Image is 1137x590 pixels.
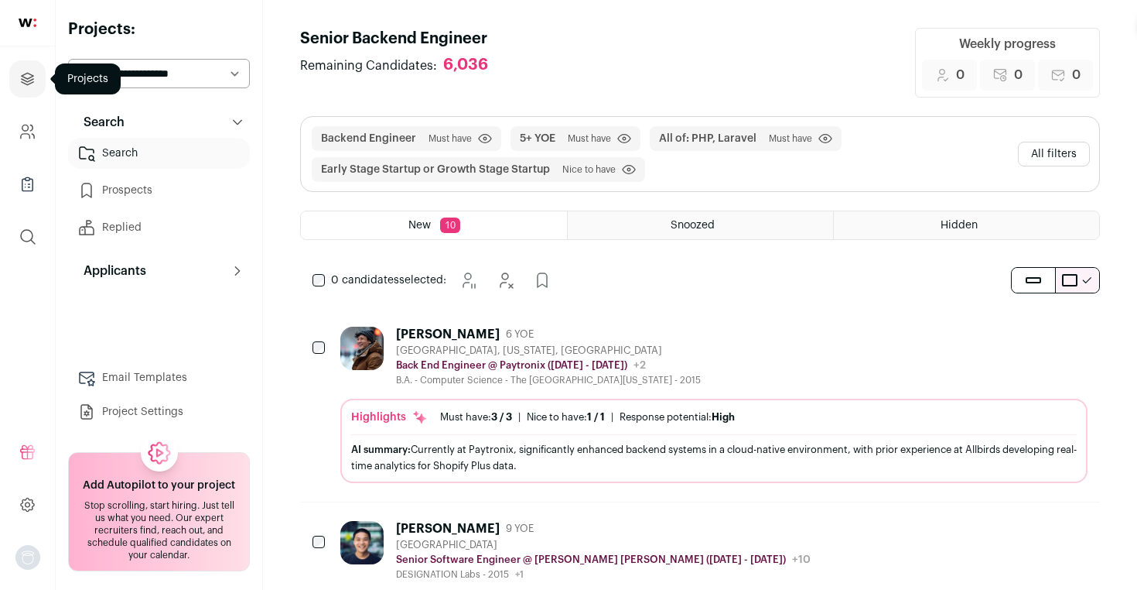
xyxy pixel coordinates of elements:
p: Back End Engineer @ Paytronix ([DATE] - [DATE]) [396,359,627,372]
img: wellfound-shorthand-0d5821cbd27db2630d0214b213865d53afaa358527fdda9d0ea32b1df1b89c2c.svg [19,19,36,27]
div: Stop scrolling, start hiring. Just tell us what you need. Our expert recruiters find, reach out, ... [78,499,240,561]
span: Hidden [941,220,978,231]
div: [PERSON_NAME] [396,521,500,537]
div: DESIGNATION Labs - 2015 [396,568,811,581]
a: Company and ATS Settings [9,113,46,150]
div: Projects [55,63,121,94]
h2: Projects: [68,19,250,40]
a: Snoozed [568,211,833,239]
button: Hide [490,265,521,296]
span: Remaining Candidates: [300,57,437,75]
span: AI summary: [351,444,411,455]
button: Open dropdown [15,545,40,570]
span: Must have [769,132,812,145]
button: Search [68,107,250,138]
a: Email Templates [68,362,250,393]
span: 0 candidates [331,275,399,286]
button: Snooze [452,265,483,296]
div: Currently at Paytronix, significantly enhanced backend systems in a cloud-native environment, wit... [351,441,1077,474]
div: B.A. - Computer Science - The [GEOGRAPHIC_DATA][US_STATE] - 2015 [396,374,701,386]
ul: | | [440,411,735,424]
button: Backend Engineer [321,131,416,146]
h1: Senior Backend Engineer [300,28,504,50]
div: 6,036 [443,56,488,75]
span: High [712,412,735,422]
span: selected: [331,273,446,288]
div: [PERSON_NAME] [396,327,500,342]
div: [GEOGRAPHIC_DATA] [396,539,811,551]
span: 0 [1014,66,1023,84]
button: Early Stage Startup or Growth Stage Startup [321,162,550,177]
div: Must have: [440,411,512,424]
a: Add Autopilot to your project Stop scrolling, start hiring. Just tell us what you need. Our exper... [68,452,250,571]
p: Senior Software Engineer @ [PERSON_NAME] [PERSON_NAME] ([DATE] - [DATE]) [396,554,786,566]
button: Add to Prospects [527,265,558,296]
p: Search [74,113,125,132]
a: Project Settings [68,396,250,427]
img: e8d8b36756d076f410b32ccfd1a078585bd7dc58aa65413b7bd0297c6b23e57a.jpg [340,521,384,564]
p: Applicants [74,262,146,280]
a: Projects [9,60,46,98]
span: 6 YOE [506,328,534,341]
button: All filters [1018,142,1090,166]
img: 3cacd613f1f089c4f1d55fc0b2a62faf3162f2d5add9dde86c28756f8d2c5092.jpg [340,327,384,370]
a: Prospects [68,175,250,206]
div: [GEOGRAPHIC_DATA], [US_STATE], [GEOGRAPHIC_DATA] [396,345,701,357]
span: +1 [515,570,524,579]
span: Nice to have [562,163,616,176]
span: 0 [1072,66,1081,84]
span: 9 YOE [506,523,534,535]
span: +2 [633,360,646,371]
div: Weekly progress [959,35,1056,53]
span: 10 [440,218,460,233]
span: +10 [792,554,811,565]
button: 5+ YOE [520,131,555,146]
span: 1 / 1 [587,412,605,422]
div: Response potential: [620,411,735,424]
button: Applicants [68,256,250,286]
div: Nice to have: [527,411,605,424]
h2: Add Autopilot to your project [83,478,235,493]
span: New [408,220,431,231]
a: Replied [68,212,250,243]
span: Must have [568,132,611,145]
span: Must have [429,132,472,145]
a: Hidden [834,211,1099,239]
div: Highlights [351,410,428,425]
a: Company Lists [9,166,46,203]
a: Search [68,138,250,169]
span: Snoozed [671,220,715,231]
span: 0 [956,66,965,84]
img: nopic.png [15,545,40,570]
button: All of: PHP, Laravel [659,131,756,146]
a: [PERSON_NAME] 6 YOE [GEOGRAPHIC_DATA], [US_STATE], [GEOGRAPHIC_DATA] Back End Engineer @ Paytroni... [340,327,1087,483]
span: 3 / 3 [491,412,512,422]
